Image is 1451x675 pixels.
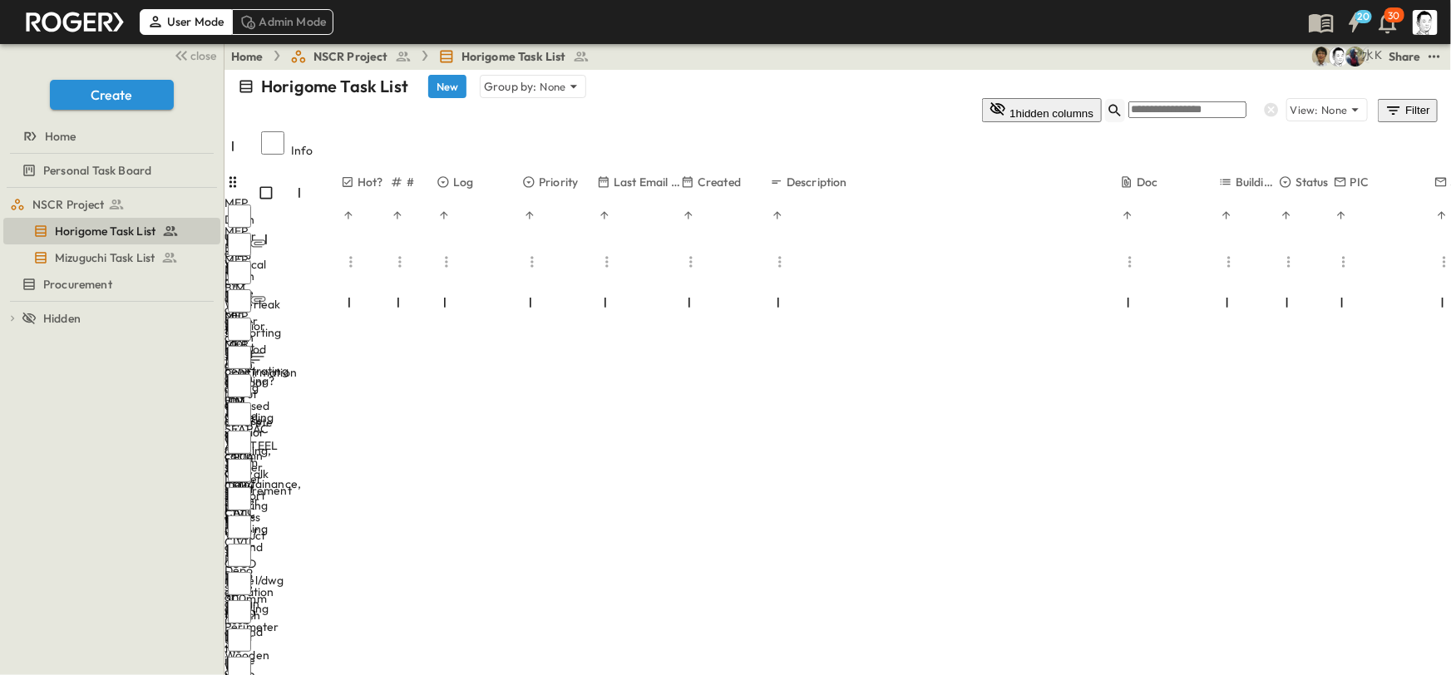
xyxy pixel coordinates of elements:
[167,43,220,67] button: close
[228,402,251,426] input: Select row
[228,318,251,341] input: Select row
[228,459,251,482] input: Select row
[191,47,217,64] span: close
[1312,47,1332,67] img: 戸島 太一 (T.TOJIMA) (tzmtit00@pub.taisei.co.jp)
[228,289,251,313] input: Select row
[1389,48,1421,65] div: Share
[1338,7,1371,37] button: 20
[43,310,81,327] span: Hidden
[228,515,251,539] input: Select row
[461,48,566,65] span: Horigome Task List
[540,78,566,95] p: None
[1413,10,1438,35] img: Profile Picture
[232,9,334,34] div: Admin Mode
[291,127,341,174] div: Info
[3,219,217,243] a: Horigome Task List
[228,572,251,595] input: Select row
[228,431,251,454] input: Select row
[55,249,155,266] span: Mizuguchi Task List
[228,628,251,652] input: Select row
[225,195,258,278] div: MEP Drain under exp.j NOV
[1322,101,1348,118] p: None
[290,48,412,65] a: NSCR Project
[3,218,220,244] div: Horigome Task Listtest
[1362,47,1382,63] div: 水口 浩一 (MIZUGUCHI Koichi) (mizuguti@bcd.taisei.co.jp)
[228,233,251,256] input: Select row
[32,196,104,213] span: NSCR Project
[3,191,220,218] div: NSCR Projecttest
[3,271,220,298] div: Procurementtest
[225,449,258,515] div: CP04 Catwalk requirement EDE
[3,246,217,269] a: Mizuguchi Task List
[3,157,220,184] div: Personal Task Boardtest
[1329,47,1349,67] img: 堀米 康介(K.HORIGOME) (horigome@bcd.taisei.co.jp)
[3,125,217,148] a: Home
[1378,99,1438,122] button: Filter
[3,244,220,271] div: Mizuguchi Task Listtest
[428,75,466,98] button: New
[982,98,1102,122] button: 1hidden columns
[225,392,258,525] div: BIM Modeling door opening, shutter maintainance, ladder access
[231,48,264,65] a: Home
[228,346,251,369] input: Select row
[228,600,251,623] input: Select row
[1291,102,1319,118] p: View:
[43,162,151,179] span: Personal Task Board
[225,421,258,537] div: SEAPAC AMSTEEL Storm Louver support CALC pending
[50,80,174,110] button: Create
[261,131,284,155] input: Select all rows
[438,48,590,65] a: Horigome Task List
[228,204,251,228] input: Select row
[313,48,388,65] span: NSCR Project
[484,78,537,95] p: Group by:
[228,261,251,284] input: Select row
[1358,10,1370,23] h6: 20
[43,276,112,293] span: Procurement
[261,75,408,98] p: Horigome Task List
[1345,47,1365,67] img: Joshua Whisenant (josh@tryroger.com)
[231,48,600,65] nav: breadcrumbs
[228,544,251,567] input: Select row
[3,273,217,296] a: Procurement
[140,9,232,34] div: User Mode
[1389,9,1400,22] p: 30
[3,159,217,182] a: Personal Task Board
[45,128,76,145] span: Home
[10,193,217,216] a: NSCR Project
[228,487,251,510] input: Select row
[1424,47,1444,67] button: test
[228,374,251,397] input: Select row
[225,308,258,457] div: MEP supporting method of AC outdoor unit above interior roof
[55,223,155,239] span: Horigome Task List
[1384,101,1431,120] div: Filter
